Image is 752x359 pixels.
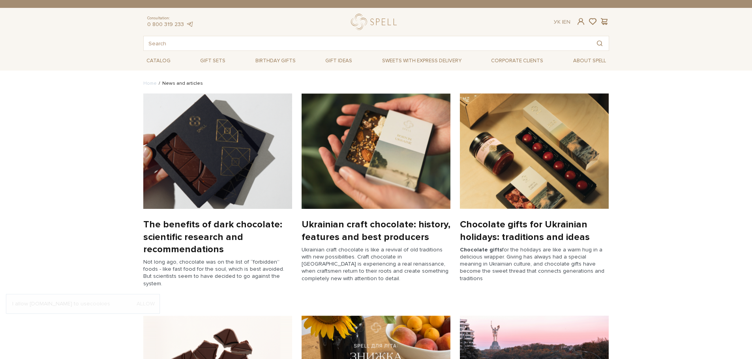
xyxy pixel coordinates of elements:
[570,55,609,67] span: About Spell
[143,93,292,209] img: The benefits of dark chocolate: scientific research and recommendations
[144,36,591,50] input: Search
[460,246,502,253] b: Chocolate gifts
[147,21,184,28] a: 0 800 319 233
[460,93,609,209] img: Chocolate gifts for Ukrainian holidays: traditions and ideas
[351,14,400,30] a: logo
[460,246,609,282] p: for the holidays are like a warm hug in a delicious wrapper. Giving has always had a special mean...
[6,300,159,307] div: I allow [DOMAIN_NAME] to use
[186,21,194,28] a: telegram
[460,218,609,243] a: Chocolate gifts for Ukrainian holidays: traditions and ideas
[143,80,157,86] a: Home
[147,16,194,21] span: Consultation:
[302,93,450,209] img: Ukrainian craft chocolate: history, features and best producers
[302,246,450,282] p: Ukrainian craft chocolate is like a revival of old traditions with new possibilities. Craft choco...
[143,218,292,255] a: The benefits of dark chocolate: scientific research and recommendations
[302,218,450,243] a: Ukrainian craft chocolate: history, features and best producers
[379,54,465,67] a: Sweets with express delivery
[157,80,203,87] li: News and articles
[488,54,546,67] a: Corporate clients
[591,36,609,50] button: Search
[90,300,110,307] a: cookies
[252,55,299,67] span: Birthday gifts
[143,259,292,287] p: Not long ago, chocolate was on the list of “forbidden” foods - like fast food for the soul, which...
[143,55,174,67] span: Catalog
[554,19,561,25] a: Ук
[197,55,229,67] span: Gift sets
[562,19,563,25] span: |
[137,300,155,307] a: Allow
[322,55,355,67] span: Gift ideas
[554,19,570,26] div: En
